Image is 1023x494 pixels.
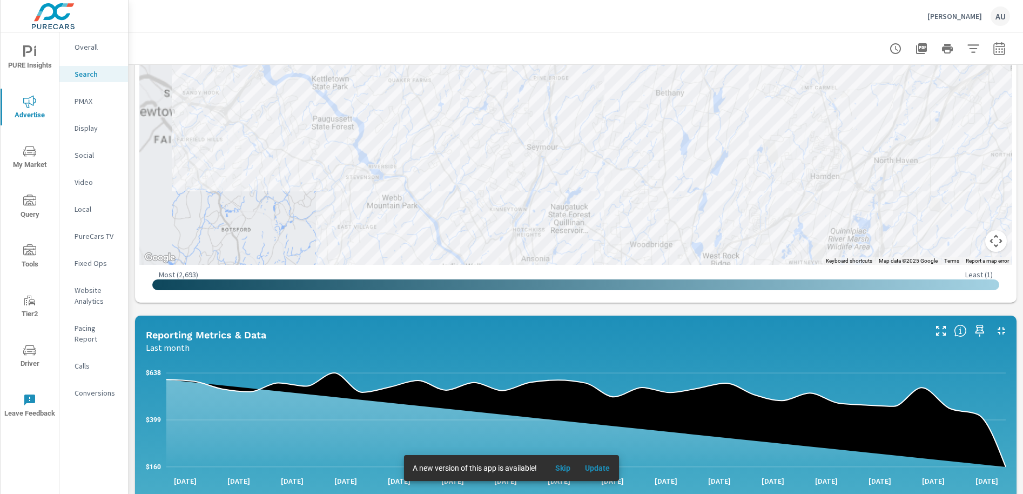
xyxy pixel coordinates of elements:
[75,323,119,344] p: Pacing Report
[963,38,984,59] button: Apply Filters
[701,476,738,486] p: [DATE]
[159,270,198,279] p: Most ( 2,693 )
[4,344,56,370] span: Driver
[142,251,178,265] a: Open this area in Google Maps (opens a new window)
[4,244,56,271] span: Tools
[75,388,119,398] p: Conversions
[75,285,119,306] p: Website Analytics
[59,255,128,271] div: Fixed Ops
[4,95,56,122] span: Advertise
[273,476,311,486] p: [DATE]
[580,459,615,477] button: Update
[59,66,128,82] div: Search
[993,322,1010,339] button: Minimize Widget
[932,322,950,339] button: Make Fullscreen
[927,11,982,21] p: [PERSON_NAME]
[937,38,958,59] button: Print Report
[550,463,576,473] span: Skip
[540,476,578,486] p: [DATE]
[59,358,128,374] div: Calls
[59,385,128,401] div: Conversions
[487,476,524,486] p: [DATE]
[75,231,119,242] p: PureCars TV
[75,361,119,371] p: Calls
[861,476,899,486] p: [DATE]
[75,123,119,133] p: Display
[142,251,178,265] img: Google
[911,38,932,59] button: "Export Report to PDF"
[146,369,161,377] text: $638
[59,282,128,309] div: Website Analytics
[59,120,128,136] div: Display
[380,476,418,486] p: [DATE]
[954,324,967,337] span: Understand Search data over time and see how metrics compare to each other.
[59,320,128,347] div: Pacing Report
[75,69,119,79] p: Search
[75,258,119,269] p: Fixed Ops
[75,177,119,188] p: Video
[327,476,365,486] p: [DATE]
[75,42,119,52] p: Overall
[59,93,128,109] div: PMAX
[971,322,988,339] span: Save this to your personalized report
[59,147,128,163] div: Social
[146,416,161,424] text: $399
[754,476,792,486] p: [DATE]
[413,464,537,472] span: A new version of this app is available!
[4,294,56,321] span: Tier2
[59,201,128,217] div: Local
[647,476,685,486] p: [DATE]
[985,230,1007,252] button: Map camera controls
[146,463,161,471] text: $160
[75,150,119,161] p: Social
[59,39,128,55] div: Overall
[826,257,872,265] button: Keyboard shortcuts
[988,38,1010,59] button: Select Date Range
[59,174,128,190] div: Video
[4,45,56,72] span: PURE Insights
[584,463,610,473] span: Update
[4,393,56,420] span: Leave Feedback
[434,476,472,486] p: [DATE]
[75,96,119,106] p: PMAX
[4,195,56,221] span: Query
[966,258,1009,264] a: Report a map error
[75,204,119,215] p: Local
[546,459,580,477] button: Skip
[594,476,631,486] p: [DATE]
[59,228,128,244] div: PureCars TV
[220,476,258,486] p: [DATE]
[944,258,959,264] a: Terms
[914,476,952,486] p: [DATE]
[146,341,190,354] p: Last month
[807,476,845,486] p: [DATE]
[146,329,266,341] h5: Reporting Metrics & Data
[968,476,1006,486] p: [DATE]
[4,145,56,171] span: My Market
[991,6,1010,26] div: AU
[965,270,993,279] p: Least ( 1 )
[1,32,59,430] div: nav menu
[879,258,938,264] span: Map data ©2025 Google
[166,476,204,486] p: [DATE]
